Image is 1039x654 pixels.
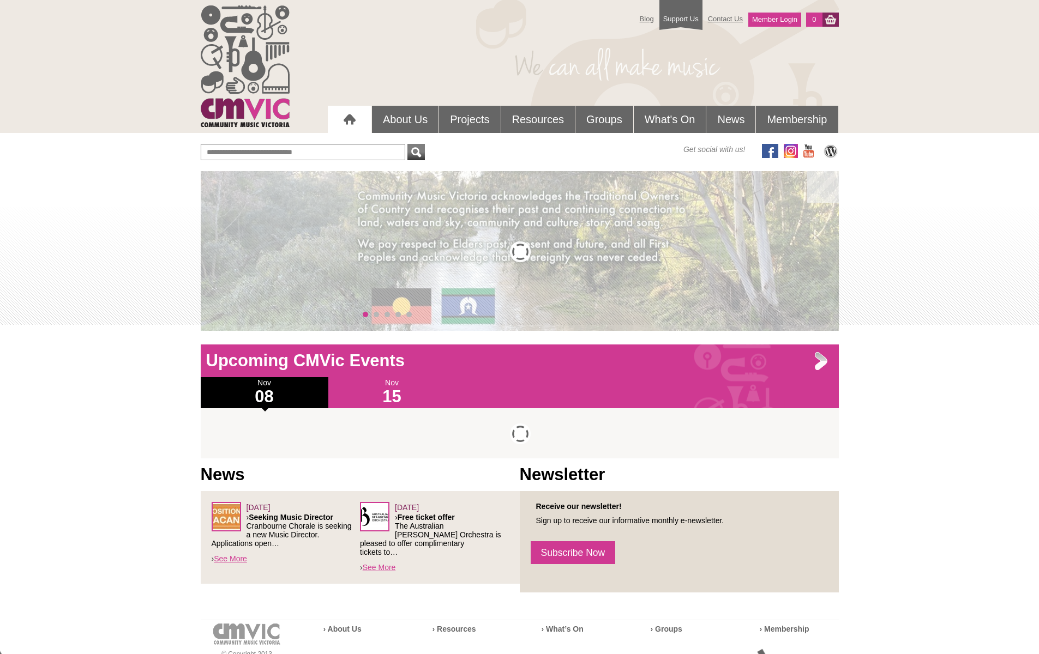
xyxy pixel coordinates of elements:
[372,106,439,133] a: About Us
[683,144,746,155] span: Get social with us!
[651,625,682,633] a: › Groups
[212,502,241,531] img: POSITION_vacant.jpg
[214,554,247,563] a: See More
[213,623,280,645] img: cmvic-logo-footer.png
[212,502,361,564] div: ›
[756,106,838,133] a: Membership
[247,503,271,512] span: [DATE]
[634,9,659,28] a: Blog
[634,106,706,133] a: What's On
[575,106,633,133] a: Groups
[395,503,419,512] span: [DATE]
[706,106,755,133] a: News
[212,513,361,548] p: › Cranbourne Chorale is seeking a new Music Director. Applications open…
[201,464,520,486] h1: News
[433,625,476,633] a: › Resources
[531,516,828,525] p: Sign up to receive our informative monthly e-newsletter.
[249,513,333,522] strong: Seeking Music Director
[536,502,622,511] strong: Receive our newsletter!
[201,388,328,405] h1: 08
[520,464,839,486] h1: Newsletter
[328,377,456,408] div: Nov
[360,502,389,531] img: Australian_Brandenburg_Orchestra.png
[201,350,839,372] h1: Upcoming CMVic Events
[822,144,839,158] img: CMVic Blog
[439,106,500,133] a: Projects
[501,106,575,133] a: Resources
[748,13,801,27] a: Member Login
[760,625,809,633] a: › Membership
[360,513,509,556] p: › The Australian [PERSON_NAME] Orchestra is pleased to offer complimentary tickets to…
[201,377,328,408] div: Nov
[702,9,748,28] a: Contact Us
[806,13,822,27] a: 0
[531,541,616,564] a: Subscribe Now
[542,625,584,633] a: › What’s On
[323,625,362,633] a: › About Us
[784,144,798,158] img: icon-instagram.png
[363,563,396,572] a: See More
[360,502,509,573] div: ›
[201,5,290,127] img: cmvic_logo.png
[398,513,455,522] strong: Free ticket offer
[328,388,456,405] h1: 15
